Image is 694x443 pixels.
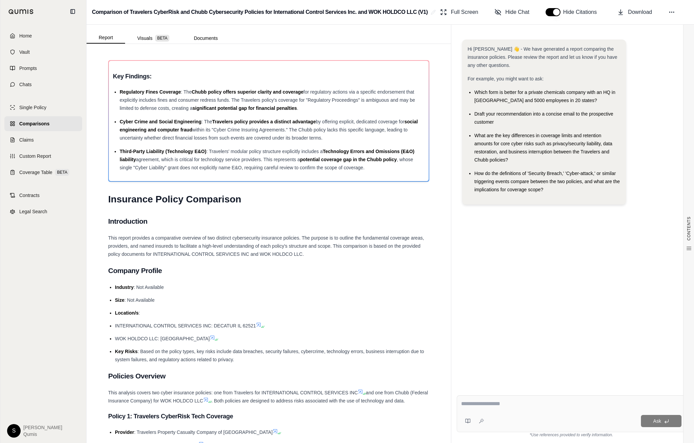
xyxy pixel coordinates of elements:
[120,89,415,111] span: for regulatory actions via a specific endorsement that explicitly includes fines and consumer red...
[19,120,49,127] span: Comparisons
[4,204,82,219] a: Legal Search
[19,49,30,55] span: Vault
[115,297,124,303] span: Size
[55,169,69,176] span: BETA
[108,190,429,209] h1: Insurance Policy Comparison
[136,157,300,162] span: agreement, which is critical for technology service providers. This represents a
[193,105,297,111] span: significant potential gap for financial penalties
[474,171,620,192] span: How do the definitions of 'Security Breach,' 'Cyber-attack,' or similar triggering events compare...
[4,165,82,180] a: Coverage TableBETA
[23,424,62,431] span: [PERSON_NAME]
[206,149,322,154] span: : Travelers' modular policy structure explicitly includes a
[182,33,230,44] button: Documents
[108,264,429,278] h2: Company Profile
[108,235,424,257] span: This report provides a comparative overview of two distinct cybersecurity insurance policies. The...
[505,8,529,16] span: Hide Chat
[120,119,201,124] span: Cyber Crime and Social Engineering
[108,214,429,228] h2: Introduction
[297,105,298,111] span: .
[87,32,125,44] button: Report
[4,149,82,164] a: Custom Report
[115,349,424,362] span: : Based on the policy types, key risks include data breaches, security failures, cybercrime, tech...
[4,28,82,43] a: Home
[615,5,655,19] button: Download
[19,81,32,88] span: Chats
[125,33,182,44] button: Visuals
[4,45,82,59] a: Vault
[120,127,408,141] span: within its "Cyber Crime Insuring Agreements." The Chubb policy lacks this specific language, lead...
[134,429,273,435] span: : Travelers Property Casualty Company of [GEOGRAPHIC_DATA]
[7,424,21,438] div: S
[155,35,169,42] span: BETA
[134,285,164,290] span: : Not Available
[316,119,404,124] span: by offering explicit, dedicated coverage for
[92,6,428,18] h2: Comparison of Travelers CyberRisk and Chubb Cybersecurity Policies for International Control Serv...
[115,336,210,341] span: WOK HOLDCO LLC: [GEOGRAPHIC_DATA]
[115,285,134,290] span: Industry
[4,61,82,76] a: Prompts
[474,133,612,163] span: What are the key differences in coverage limits and retention amounts for core cyber risks such a...
[653,418,661,424] span: Ask
[115,323,256,328] span: INTERNATIONAL CONTROL SERVICES INC: DECATUR IL 62521
[468,76,544,81] span: For example, you might want to ask:
[468,46,617,68] span: Hi [PERSON_NAME] 👋 - We have generated a report comparing the insurance policies. Please review t...
[451,8,478,16] span: Full Screen
[19,32,32,39] span: Home
[474,90,615,103] span: Which form is better for a private chemicals company with an HQ in [GEOGRAPHIC_DATA] and 5000 emp...
[4,188,82,203] a: Contracts
[19,208,47,215] span: Legal Search
[19,137,34,143] span: Claims
[23,431,62,438] span: Qumis
[437,5,481,19] button: Full Screen
[474,111,613,125] span: Draft your recommendation into a concise email to the prospective customer
[211,398,405,403] span: . Both policies are designed to address risks associated with the use of technology and data.
[124,297,154,303] span: : Not Available
[108,390,358,395] span: This analysis covers two cyber insurance policies: one from Travelers for INTERNATIONAL CONTROL S...
[108,410,429,422] h3: Policy 1: Travelers CyberRisk Tech Coverage
[139,310,140,316] span: :
[120,149,206,154] span: Third-Party Liability (Technology E&O)
[19,104,46,111] span: Single Policy
[19,65,37,72] span: Prompts
[457,432,686,438] div: *Use references provided to verify information.
[120,89,181,95] span: Regulatory Fines Coverage
[4,132,82,147] a: Claims
[300,157,397,162] span: potential coverage gap in the Chubb policy
[113,70,425,82] h3: Key Findings:
[67,6,78,17] button: Collapse sidebar
[115,310,139,316] span: Location/s
[628,8,652,16] span: Download
[19,169,52,176] span: Coverage Table
[19,192,40,199] span: Contracts
[4,100,82,115] a: Single Policy
[19,153,51,159] span: Custom Report
[492,5,532,19] button: Hide Chat
[4,77,82,92] a: Chats
[108,369,429,383] h2: Policies Overview
[686,217,692,241] span: CONTENTS
[115,429,134,435] span: Provider
[212,119,316,124] span: Travelers policy provides a distinct advantage
[641,415,681,427] button: Ask
[8,9,34,14] img: Qumis Logo
[115,349,138,354] span: Key Risks
[563,8,601,16] span: Hide Citations
[181,89,192,95] span: : The
[201,119,212,124] span: : The
[192,89,304,95] span: Chubb policy offers superior clarity and coverage
[4,116,82,131] a: Comparisons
